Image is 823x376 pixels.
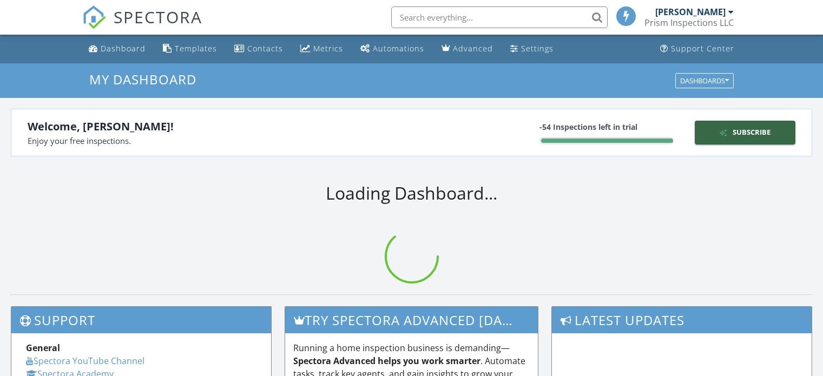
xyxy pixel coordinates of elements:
div: Templates [175,43,217,54]
a: Advanced [437,39,497,59]
div: Support Center [671,43,734,54]
div: Metrics [313,43,343,54]
a: Settings [506,39,558,59]
button: Dashboards [675,73,734,88]
div: [PERSON_NAME] [655,6,726,17]
img: icon-sparkles-377fab4bbd7c819a5895.svg [719,129,733,137]
strong: General [26,342,60,354]
span: My Dashboard [89,70,196,88]
a: Templates [159,39,221,59]
a: SPECTORA [82,15,202,37]
div: -54 Inspections left in trial [539,121,673,133]
span: SPECTORA [114,5,202,28]
a: Metrics [296,39,347,59]
div: Welcome, [PERSON_NAME]! [28,118,411,135]
div: Dashboards [680,77,729,84]
img: The Best Home Inspection Software - Spectora [82,5,106,29]
div: Settings [521,43,554,54]
div: Automations [373,43,424,54]
a: Subscribe [695,121,795,144]
a: Dashboard [84,39,150,59]
a: Spectora YouTube Channel [26,355,144,367]
div: Prism Inspections LLC [644,17,734,28]
a: Support Center [656,39,739,59]
h3: Support [11,307,271,333]
input: Search everything... [391,6,608,28]
a: Contacts [230,39,287,59]
div: Enjoy your free inspections. [28,135,411,147]
a: Automations (Basic) [356,39,429,59]
strong: Spectora Advanced helps you work smarter [293,355,480,367]
div: Contacts [247,43,283,54]
h3: Try spectora advanced [DATE] [285,307,538,333]
div: Subscribe [699,127,791,138]
div: Dashboard [101,43,146,54]
h3: Latest Updates [552,307,812,333]
div: Advanced [453,43,493,54]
